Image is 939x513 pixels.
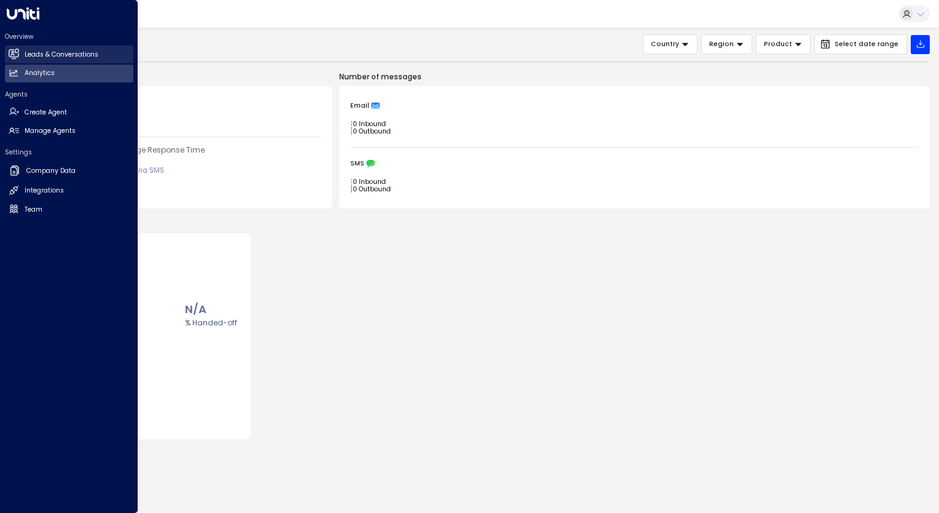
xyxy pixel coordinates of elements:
[350,101,369,110] span: Email
[5,65,133,82] a: Analytics
[5,32,133,41] h2: Overview
[339,71,930,82] p: Number of messages
[5,201,133,218] a: Team
[25,126,76,136] h2: Manage Agents
[25,205,42,215] h2: Team
[350,159,919,168] div: SMS
[48,97,321,108] div: Number of Inquiries
[353,126,391,135] tspan: 0 Outbound
[25,50,98,60] h2: Leads & Conversations
[5,182,133,200] a: Integrations
[25,108,67,117] h2: Create Agent
[353,184,391,193] tspan: 0 Outbound
[185,301,237,317] span: N/A
[643,34,697,54] button: Country
[764,39,792,50] span: Product
[709,39,734,50] span: Region
[5,103,133,121] a: Create Agent
[651,39,679,50] span: Country
[48,145,321,156] div: [PERSON_NAME]'s Average Response Time
[26,166,76,176] h2: Company Data
[120,161,164,177] div: 0s
[756,34,811,54] button: Product
[5,148,133,157] h2: Settings
[25,186,64,196] h2: Integrations
[353,119,386,128] tspan: 0 Inbound
[136,165,164,175] span: via SMS
[5,90,133,99] h2: Agents
[701,34,752,54] button: Region
[814,34,907,54] button: Select date range
[37,71,332,82] p: Engagement Metrics
[25,68,55,78] h2: Analytics
[5,46,133,63] a: Leads & Conversations
[353,177,386,186] tspan: 0 Inbound
[5,122,133,140] a: Manage Agents
[37,218,930,229] p: Conversion Metrics
[835,41,898,48] span: Select date range
[185,317,237,328] label: % Handed-off
[5,161,133,181] a: Company Data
